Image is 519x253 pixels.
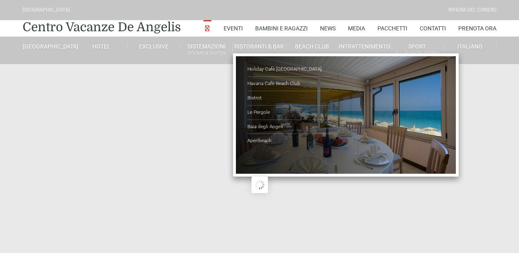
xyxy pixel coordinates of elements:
[247,62,329,77] a: Holiday Cafè [GEOGRAPHIC_DATA]
[320,20,336,37] a: News
[458,20,496,37] a: Prenota Ora
[247,91,329,106] a: Bistrot
[128,43,181,50] a: Exclusive
[247,134,329,148] a: Aperibeach
[255,20,308,37] a: Bambini e Ragazzi
[233,43,286,50] a: Ristoranti & Bar
[457,43,482,50] span: Italiano
[420,20,446,37] a: Contatti
[247,106,329,120] a: Le Pergole
[348,20,365,37] a: Media
[224,20,243,37] a: Eventi
[338,43,391,50] a: Intrattenimento
[23,43,75,50] a: [GEOGRAPHIC_DATA]
[181,43,233,58] a: SistemazioniRooms & Suites
[247,120,329,134] a: Baia degli Angeli
[377,20,407,37] a: Pacchetti
[444,43,496,50] a: Italiano
[448,6,496,14] div: Riviera Del Conero
[23,19,181,35] a: Centro Vacanze De Angelis
[75,43,128,50] a: Hotel
[23,6,70,14] div: [GEOGRAPHIC_DATA]
[247,77,329,91] a: Havana Cafè Beach Club
[391,49,443,57] small: All Season Tennis
[391,43,444,58] a: SportAll Season Tennis
[286,43,338,50] a: Beach Club
[181,49,233,57] small: Rooms & Suites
